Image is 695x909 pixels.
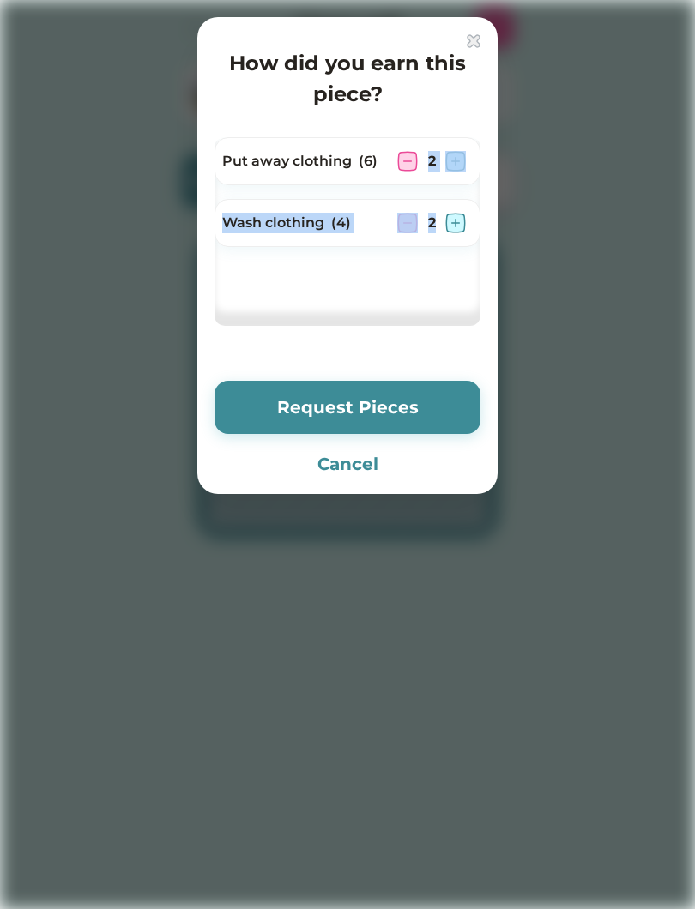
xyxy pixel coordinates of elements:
div: 2 [425,213,438,233]
button: Request Pieces [215,381,480,434]
div: Put away clothing (6) [222,151,384,172]
div: Wash clothing (4) [222,213,384,233]
h4: How did you earn this piece? [215,48,480,110]
img: interface-add-square--square-remove-cross-buttons-add-plus-button.svg [445,151,466,172]
button: Cancel [215,451,480,477]
div: 2 [425,151,438,172]
img: interface-delete-2--remove-bold-add-button-buttons-delete.svg [467,34,480,48]
img: interface-remove-square--subtract-buttons-remove-add-button-square-delete.svg [397,213,418,233]
img: interface-add-square--square-remove-cross-buttons-add-plus-button.svg [445,213,466,233]
img: interface-remove-square--subtract-buttons-remove-add-button-square-delete.svg [397,151,418,172]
